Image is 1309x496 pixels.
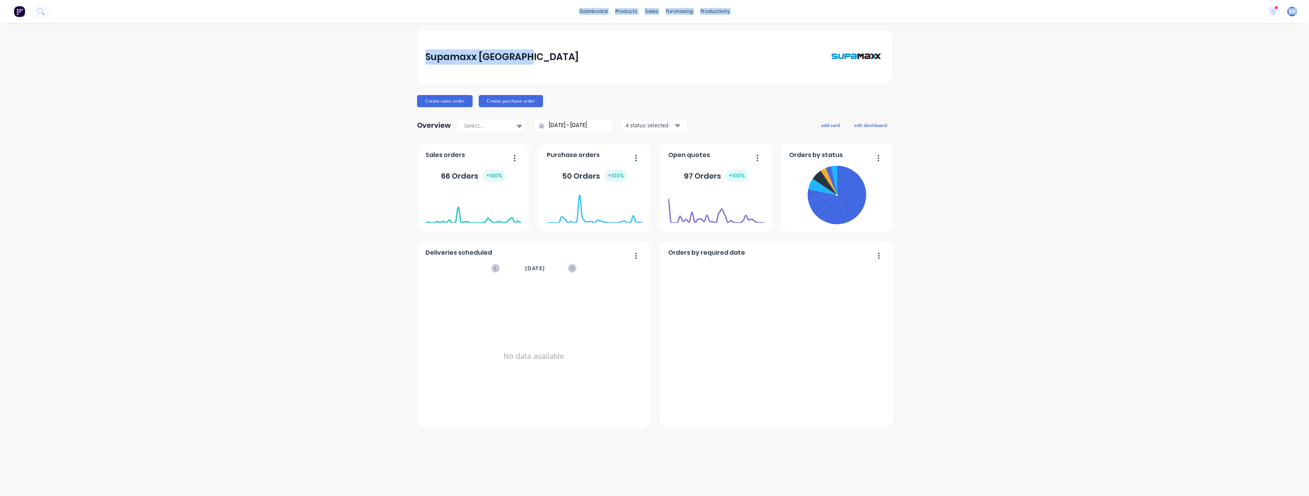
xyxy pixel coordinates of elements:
span: Open quotes [668,151,710,160]
a: dashboard [576,6,612,17]
button: 4 status selected [621,120,686,131]
img: Supamaxx Australia [830,38,884,76]
span: Purchase orders [547,151,600,160]
div: products [612,6,641,17]
div: Supamaxx [GEOGRAPHIC_DATA] [425,49,579,65]
div: purchasing [662,6,697,17]
div: 66 Orders [441,170,505,182]
div: 50 Orders [562,170,627,182]
div: sales [641,6,662,17]
div: + 100 % [605,170,627,182]
div: productivity [697,6,734,17]
div: Overview [417,118,451,133]
img: Factory [14,6,25,17]
span: Orders by required date [668,248,745,257]
div: No data available [425,282,642,430]
span: [DATE] [525,264,545,273]
button: Create sales order [417,95,473,107]
span: Sales orders [425,151,465,160]
button: Create purchase order [479,95,543,107]
button: add card [816,120,845,130]
div: + 100 % [726,170,748,182]
div: 4 status selected [626,121,674,129]
span: Orders by status [789,151,843,160]
button: edit dashboard [849,120,892,130]
span: BM [1288,8,1296,15]
div: 97 Orders [684,170,748,182]
div: + 100 % [483,170,505,182]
